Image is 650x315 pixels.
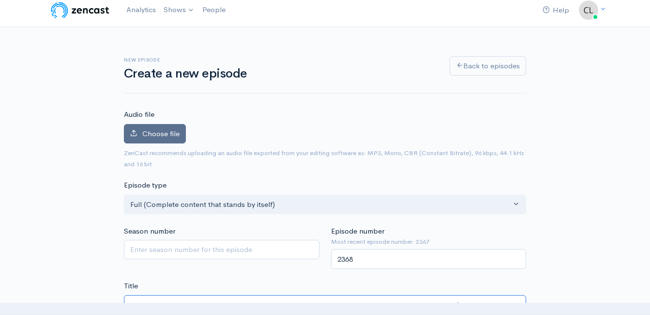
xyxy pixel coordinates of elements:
label: Season number [124,226,175,237]
label: Episode number [331,226,384,237]
div: Full (Complete content that stands by itself) [130,199,511,210]
label: Episode type [124,180,166,191]
button: Full (Complete content that stands by itself) [124,195,526,215]
img: ... [579,0,598,20]
small: ZenCast recommends uploading an audio file exported from your editing software as: MP3, Mono, CBR... [124,149,524,168]
input: Enter season number for this episode [124,240,319,260]
h1: Create a new episode [124,67,438,81]
h6: New episode [124,57,438,63]
a: Back to episodes [450,56,526,76]
input: What is the episode's title? [124,295,526,315]
label: Audio file [124,109,154,120]
label: Title [124,281,138,292]
small: Most recent episode number: 2367 [331,237,527,247]
img: ZenCast Logo [49,0,111,20]
span: Choose file [142,129,180,138]
input: Enter episode number [331,249,527,269]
